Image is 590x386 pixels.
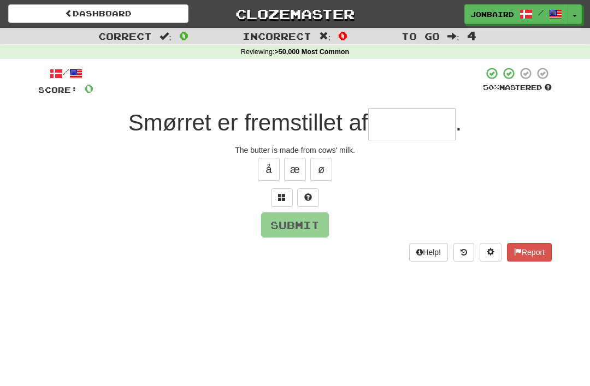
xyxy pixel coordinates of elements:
[261,212,329,237] button: Submit
[179,29,188,42] span: 0
[338,29,347,42] span: 0
[258,158,280,181] button: å
[297,188,319,207] button: Single letter hint - you only get 1 per sentence and score half the points! alt+h
[483,83,499,92] span: 50 %
[243,31,311,41] span: Incorrect
[447,32,459,41] span: :
[467,29,476,42] span: 4
[38,85,78,94] span: Score:
[128,110,368,135] span: Smørret er fremstillet af
[271,188,293,207] button: Switch sentence to multiple choice alt+p
[483,83,552,93] div: Mastered
[38,67,93,80] div: /
[284,158,306,181] button: æ
[402,31,440,41] span: To go
[409,243,448,262] button: Help!
[470,9,514,19] span: JonBaird
[8,4,188,23] a: Dashboard
[205,4,385,23] a: Clozemaster
[160,32,172,41] span: :
[507,243,552,262] button: Report
[84,81,93,95] span: 0
[538,9,544,16] span: /
[453,243,474,262] button: Round history (alt+y)
[38,145,552,156] div: The butter is made from cows' milk.
[274,48,349,56] strong: >50,000 Most Common
[310,158,332,181] button: ø
[319,32,331,41] span: :
[98,31,152,41] span: Correct
[464,4,568,24] a: JonBaird /
[456,110,462,135] span: .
